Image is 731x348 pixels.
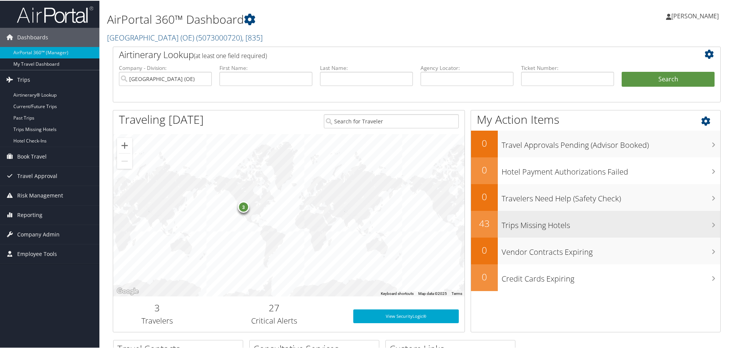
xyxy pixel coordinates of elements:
[353,309,459,322] a: View SecurityLogic®
[207,315,342,325] h3: Critical Alerts
[107,11,520,27] h1: AirPortal 360™ Dashboard
[194,51,267,59] span: (at least one field required)
[381,290,414,296] button: Keyboard shortcuts
[320,63,413,71] label: Last Name:
[119,63,212,71] label: Company - Division:
[219,63,312,71] label: First Name:
[117,153,132,168] button: Zoom out
[17,27,48,46] span: Dashboards
[196,32,242,42] span: ( 5073000720 )
[17,244,57,263] span: Employee Tools
[17,205,42,224] span: Reporting
[471,264,720,290] a: 0Credit Cards Expiring
[471,216,498,229] h2: 43
[418,291,447,295] span: Map data ©2025
[237,201,249,212] div: 3
[502,269,720,283] h3: Credit Cards Expiring
[452,291,462,295] a: Terms (opens in new tab)
[671,11,719,19] span: [PERSON_NAME]
[471,189,498,202] h2: 0
[107,32,263,42] a: [GEOGRAPHIC_DATA] (OE)
[242,32,263,42] span: , [ 835 ]
[119,111,204,127] h1: Traveling [DATE]
[471,136,498,149] h2: 0
[471,163,498,176] h2: 0
[622,71,715,86] button: Search
[471,210,720,237] a: 43Trips Missing Hotels
[115,286,140,296] img: Google
[119,47,664,60] h2: Airtinerary Lookup
[119,315,195,325] h3: Travelers
[421,63,513,71] label: Agency Locator:
[502,135,720,150] h3: Travel Approvals Pending (Advisor Booked)
[119,301,195,314] h2: 3
[502,189,720,203] h3: Travelers Need Help (Safety Check)
[471,270,498,283] h2: 0
[471,157,720,183] a: 0Hotel Payment Authorizations Failed
[17,5,93,23] img: airportal-logo.png
[324,113,459,128] input: Search for Traveler
[666,4,726,27] a: [PERSON_NAME]
[471,183,720,210] a: 0Travelers Need Help (Safety Check)
[471,130,720,157] a: 0Travel Approvals Pending (Advisor Booked)
[117,137,132,152] button: Zoom in
[521,63,614,71] label: Ticket Number:
[502,215,720,230] h3: Trips Missing Hotels
[207,301,342,314] h2: 27
[502,162,720,176] h3: Hotel Payment Authorizations Failed
[115,286,140,296] a: Open this area in Google Maps (opens a new window)
[471,243,498,256] h2: 0
[17,224,60,243] span: Company Admin
[471,111,720,127] h1: My Action Items
[17,146,47,165] span: Book Travel
[17,185,63,204] span: Risk Management
[17,70,30,89] span: Trips
[502,242,720,257] h3: Vendor Contracts Expiring
[17,166,57,185] span: Travel Approval
[471,237,720,264] a: 0Vendor Contracts Expiring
